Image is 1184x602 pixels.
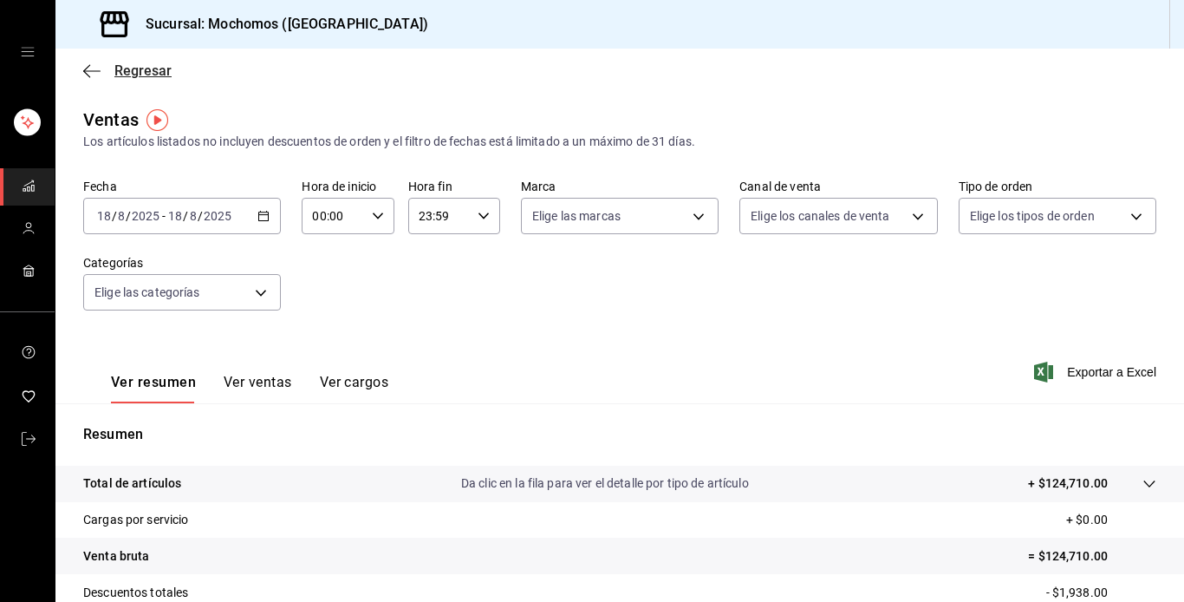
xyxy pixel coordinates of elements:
[111,374,196,390] font: Ver resumen
[146,16,428,32] font: Sucursal: Mochomos ([GEOGRAPHIC_DATA])
[112,209,117,223] font: /
[131,209,160,223] input: ----
[83,256,143,270] font: Categorías
[114,62,172,79] font: Regresar
[83,476,181,490] font: Total de artículos
[320,374,389,390] font: Ver cargos
[224,374,292,390] font: Ver ventas
[970,209,1095,223] font: Elige los tipos de orden
[189,209,198,223] input: --
[162,209,166,223] font: -
[83,513,189,527] font: Cargas por servicio
[146,109,168,131] img: Marcador de información sobre herramientas
[94,285,200,299] font: Elige las categorías
[83,109,139,130] font: Ventas
[461,476,749,490] font: Da clic en la fila para ver el detalle por tipo de artículo
[83,180,117,193] font: Fecha
[83,62,172,79] button: Regresar
[83,134,695,148] font: Los artículos listados no incluyen descuentos de orden y el filtro de fechas está limitado a un m...
[302,180,376,193] font: Hora de inicio
[83,586,188,599] font: Descuentos totales
[83,426,143,442] font: Resumen
[408,180,452,193] font: Hora fin
[532,209,621,223] font: Elige las marcas
[1046,586,1108,599] font: - $1,938.00
[198,209,203,223] font: /
[1066,513,1108,527] font: + $0.00
[117,209,126,223] input: --
[21,45,35,59] button: cajón abierto
[167,209,183,223] input: --
[183,209,188,223] font: /
[959,180,1033,193] font: Tipo de orden
[739,180,821,193] font: Canal de venta
[203,209,232,223] input: ----
[1028,476,1108,490] font: + $124,710.00
[111,373,388,403] div: pestañas de navegación
[1038,362,1156,383] button: Exportar a Excel
[1067,365,1156,379] font: Exportar a Excel
[126,209,131,223] font: /
[83,549,149,563] font: Venta bruta
[751,209,889,223] font: Elige los canales de venta
[96,209,112,223] input: --
[521,180,556,193] font: Marca
[1028,549,1108,563] font: = $124,710.00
